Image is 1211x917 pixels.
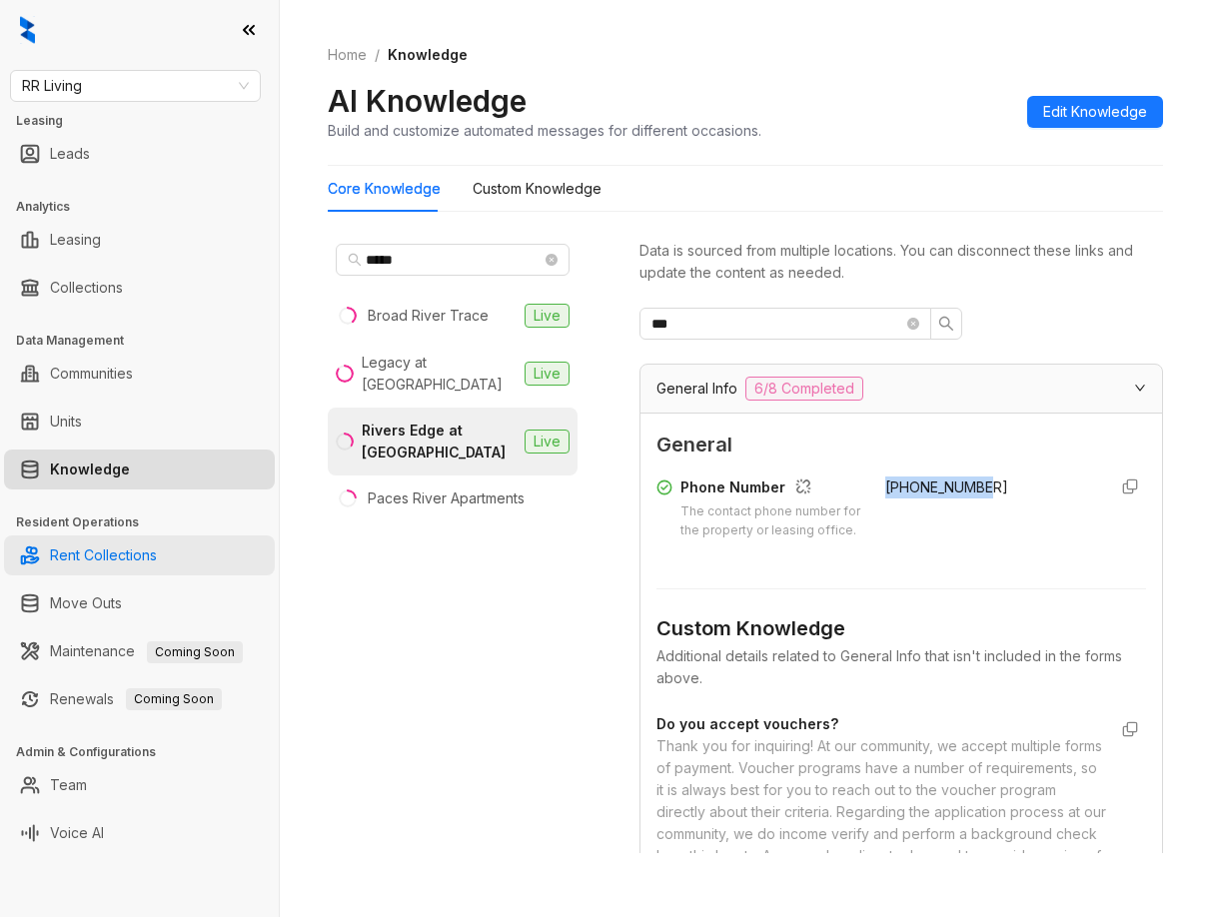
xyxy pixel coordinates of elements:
button: Edit Knowledge [1027,96,1163,128]
h3: Admin & Configurations [16,743,279,761]
a: Units [50,402,82,442]
span: RR Living [22,71,249,101]
span: Knowledge [388,46,468,63]
h2: AI Knowledge [328,82,527,120]
span: close-circle [546,254,558,266]
div: Paces River Apartments [368,487,525,509]
div: Custom Knowledge [656,613,1146,644]
a: Communities [50,354,133,394]
span: 6/8 Completed [745,377,863,401]
span: Live [525,304,570,328]
h3: Analytics [16,198,279,216]
span: General Info [656,378,737,400]
li: Communities [4,354,275,394]
a: RenewalsComing Soon [50,679,222,719]
div: The contact phone number for the property or leasing office. [680,502,861,540]
a: Home [324,44,371,66]
li: Move Outs [4,583,275,623]
li: Rent Collections [4,535,275,575]
li: Maintenance [4,631,275,671]
li: Renewals [4,679,275,719]
li: / [375,44,380,66]
h3: Leasing [16,112,279,130]
span: Coming Soon [126,688,222,710]
a: Knowledge [50,450,130,489]
h3: Data Management [16,332,279,350]
div: Additional details related to General Info that isn't included in the forms above. [656,645,1146,689]
span: Edit Knowledge [1043,101,1147,123]
a: Rent Collections [50,535,157,575]
a: Voice AI [50,813,104,853]
div: Rivers Edge at [GEOGRAPHIC_DATA] [362,420,517,463]
span: close-circle [907,318,919,330]
span: Coming Soon [147,641,243,663]
div: Custom Knowledge [473,178,602,200]
li: Units [4,402,275,442]
div: Build and customize automated messages for different occasions. [328,120,761,141]
span: expanded [1134,382,1146,394]
li: Leads [4,134,275,174]
div: Legacy at [GEOGRAPHIC_DATA] [362,352,517,396]
strong: Do you accept vouchers? [656,715,838,732]
div: Broad River Trace [368,305,489,327]
li: Collections [4,268,275,308]
div: Data is sourced from multiple locations. You can disconnect these links and update the content as... [639,240,1163,284]
a: Collections [50,268,123,308]
span: [PHONE_NUMBER] [885,478,1008,495]
a: Leasing [50,220,101,260]
a: Move Outs [50,583,122,623]
span: search [938,316,954,332]
div: Core Knowledge [328,178,441,200]
li: Team [4,765,275,805]
li: Knowledge [4,450,275,489]
span: General [656,430,1146,460]
a: Team [50,765,87,805]
li: Voice AI [4,813,275,853]
div: Phone Number [680,476,861,502]
a: Leads [50,134,90,174]
img: logo [20,16,35,44]
h3: Resident Operations [16,513,279,531]
li: Leasing [4,220,275,260]
div: General Info6/8 Completed [640,365,1162,413]
span: Live [525,430,570,454]
span: Live [525,362,570,386]
span: search [348,253,362,267]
